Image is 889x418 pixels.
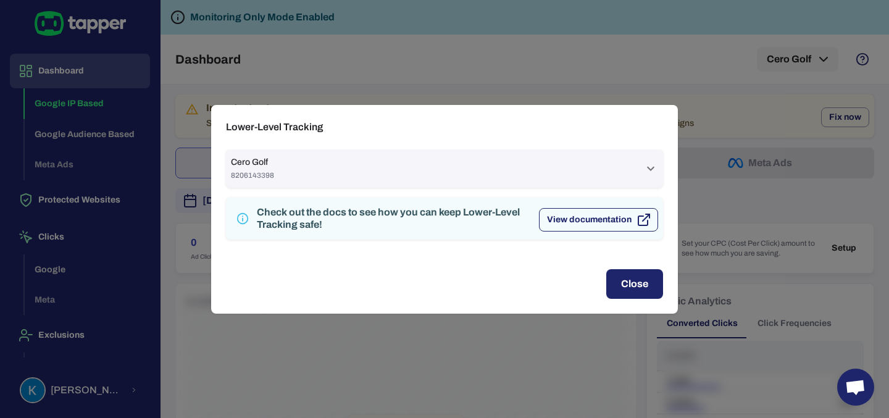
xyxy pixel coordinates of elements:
span: 8206143398 [231,170,274,180]
span: Cero Golf [231,157,274,168]
button: View documentation [539,208,658,232]
h2: Lower-Level Tracking [211,105,678,149]
button: Close [606,269,663,299]
div: Cero Golf8206143398 [226,149,663,188]
div: Open chat [837,369,874,406]
div: Check out the docs to see how you can keep Lower-Level Tracking safe! [257,206,529,231]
